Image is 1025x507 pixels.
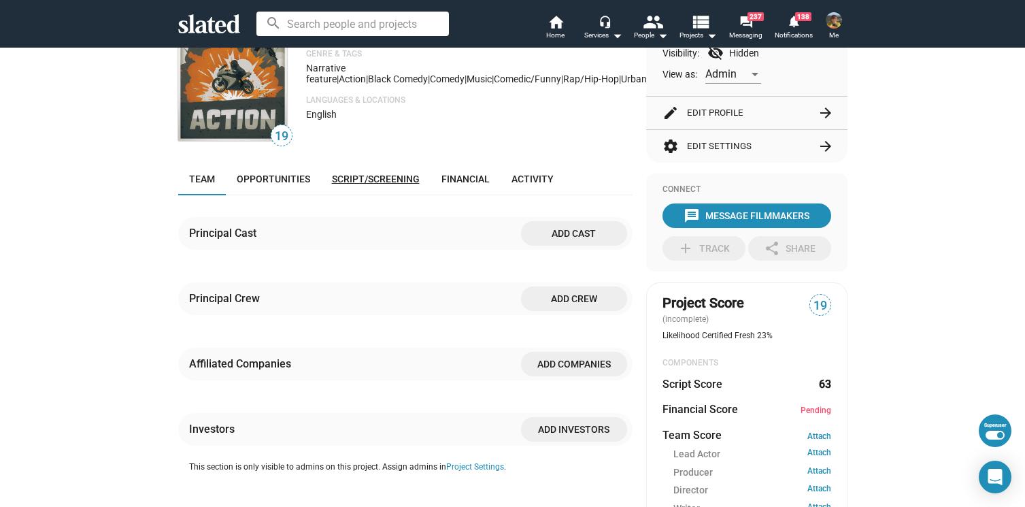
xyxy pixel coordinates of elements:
[609,27,625,44] mat-icon: arrow_drop_down
[677,236,730,261] div: Track
[818,105,834,121] mat-icon: arrow_forward
[662,130,831,163] button: Edit Settings
[662,138,679,154] mat-icon: settings
[707,45,724,61] mat-icon: visibility_off
[189,357,297,371] div: Affiliated Companies
[684,203,809,228] div: Message Filmmakers
[532,417,616,442] span: Add investors
[256,12,449,36] input: Search people and projects
[189,291,265,306] div: Principal Crew
[807,448,831,461] a: Attach
[703,27,720,44] mat-icon: arrow_drop_down
[621,73,647,84] span: urban
[662,314,711,324] span: (incomplete)
[366,73,368,84] span: |
[807,466,831,479] a: Attach
[521,417,627,442] button: Add investors
[770,14,818,44] a: 138Notifications
[677,240,694,257] mat-icon: add
[826,12,842,29] img: Chandler Freelander
[599,15,611,27] mat-icon: headset_mic
[532,221,616,246] span: Add cast
[662,428,722,442] dt: Team Score
[642,12,662,31] mat-icon: people
[662,184,831,195] div: Connect
[662,97,831,129] button: Edit Profile
[178,163,226,195] a: Team
[619,73,621,84] span: |
[673,466,713,479] span: Producer
[984,423,1006,428] div: Superuser
[237,174,310,184] span: Opportunities
[332,174,420,184] span: Script/Screening
[807,431,831,441] a: Attach
[532,14,579,44] a: Home
[748,236,831,261] button: Share
[521,352,627,376] button: Add companies
[679,27,717,44] span: Projects
[807,484,831,497] a: Attach
[627,14,675,44] button: People
[722,14,770,44] a: 237Messaging
[747,12,764,21] span: 237
[662,45,831,61] div: Visibility: Hidden
[368,73,428,84] span: Black Comedy
[801,406,831,415] span: Pending
[306,95,647,106] p: Languages & Locations
[818,138,834,154] mat-icon: arrow_forward
[446,462,504,473] button: Project Settings
[673,448,720,461] span: Lead Actor
[467,73,492,84] span: Music
[532,352,616,376] span: Add companies
[662,402,738,416] dt: Financial Score
[675,14,722,44] button: Projects
[431,163,501,195] a: Financial
[226,163,321,195] a: Opportunities
[511,174,554,184] span: Activity
[979,414,1011,447] button: Superuser
[673,484,708,497] span: Director
[662,377,722,391] dt: Script Score
[829,27,839,44] span: Me
[321,163,431,195] a: Script/Screening
[662,203,831,228] button: Message Filmmakers
[306,63,346,84] span: Narrative feature
[306,49,647,60] p: Genre & Tags
[465,73,467,84] span: |
[729,27,762,44] span: Messaging
[494,73,561,84] span: comedic/funny
[337,73,339,84] span: |
[441,174,490,184] span: Financial
[662,331,831,342] div: Likelihood Certified Fresh 23%
[764,240,780,257] mat-icon: share
[818,10,850,45] button: Chandler FreelanderMe
[306,109,337,120] span: English
[764,236,816,261] div: Share
[690,12,709,31] mat-icon: view_list
[579,14,627,44] button: Services
[662,105,679,121] mat-icon: edit
[654,27,671,44] mat-icon: arrow_drop_down
[795,12,811,21] span: 138
[739,15,752,28] mat-icon: forum
[775,27,813,44] span: Notifications
[634,27,668,44] div: People
[189,174,215,184] span: Team
[810,297,830,315] span: 19
[584,27,622,44] div: Services
[521,221,627,246] button: Add cast
[662,236,745,261] button: Track
[662,68,697,81] span: View as:
[546,27,565,44] span: Home
[532,287,616,311] span: Add crew
[189,422,240,436] div: Investors
[979,461,1011,493] div: Open Intercom Messenger
[684,208,700,224] mat-icon: message
[787,14,800,27] mat-icon: notifications
[189,462,633,473] p: This section is only visible to admins on this project. Assign admins in .
[818,377,831,391] dd: 63
[428,73,430,84] span: |
[339,73,366,84] span: Action
[705,67,737,80] span: Admin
